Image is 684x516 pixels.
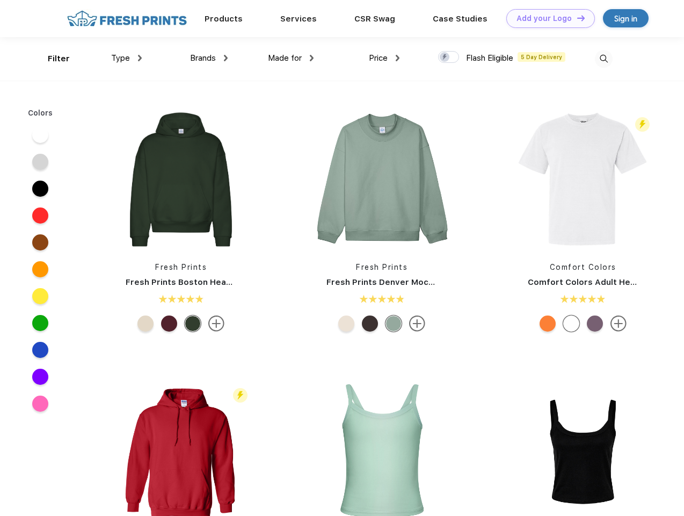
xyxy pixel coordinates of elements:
span: Made for [268,53,302,63]
img: dropdown.png [396,55,399,61]
div: Wine [587,316,603,332]
div: Forest Green [185,316,201,332]
img: func=resize&h=266 [110,108,252,251]
img: func=resize&h=266 [310,108,453,251]
div: Sign in [614,12,637,25]
img: desktop_search.svg [595,50,613,68]
img: flash_active_toggle.svg [635,117,650,132]
div: Buttermilk [338,316,354,332]
img: more.svg [610,316,627,332]
img: flash_active_toggle.svg [233,388,248,403]
a: Comfort Colors [550,263,616,271]
span: Brands [190,53,216,63]
div: Burnt Orange [540,316,556,332]
div: Burgundy [161,316,177,332]
a: Fresh Prints [356,263,408,271]
div: Colors [20,107,61,119]
span: 5 Day Delivery [518,52,565,62]
img: dropdown.png [138,55,142,61]
img: func=resize&h=266 [512,108,654,251]
a: Fresh Prints [155,263,207,271]
img: more.svg [208,316,224,332]
img: DT [577,15,585,21]
img: fo%20logo%202.webp [64,9,190,28]
span: Flash Eligible [466,53,513,63]
div: Sand [137,316,154,332]
a: Products [205,14,243,24]
div: Add your Logo [516,14,572,23]
div: Filter [48,53,70,65]
div: White [563,316,579,332]
a: Fresh Prints Denver Mock Neck Heavyweight Sweatshirt [326,277,559,287]
span: Type [111,53,130,63]
div: Sage Green [385,316,402,332]
img: dropdown.png [310,55,314,61]
img: dropdown.png [224,55,228,61]
span: Price [369,53,388,63]
div: Dark Chocolate [362,316,378,332]
img: more.svg [409,316,425,332]
a: Fresh Prints Boston Heavyweight Hoodie [126,277,295,287]
a: Sign in [603,9,649,27]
